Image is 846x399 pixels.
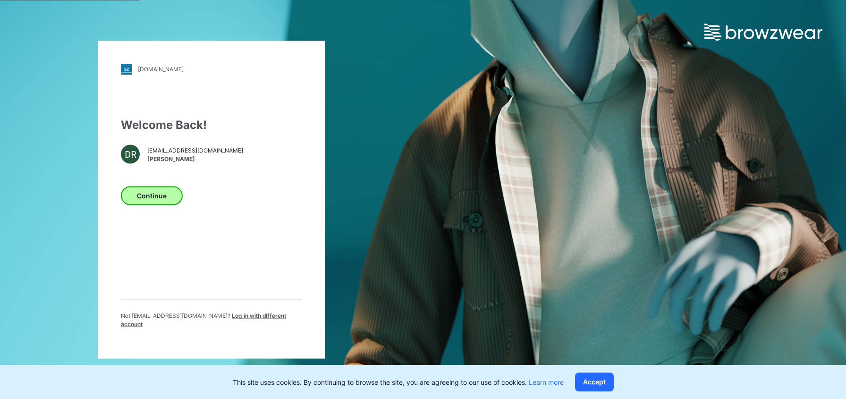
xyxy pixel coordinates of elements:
[147,146,243,155] span: [EMAIL_ADDRESS][DOMAIN_NAME]
[575,373,614,391] button: Accept
[147,155,243,163] span: [PERSON_NAME]
[704,24,822,41] img: browzwear-logo.e42bd6dac1945053ebaf764b6aa21510.svg
[121,63,132,75] img: stylezone-logo.562084cfcfab977791bfbf7441f1a819.svg
[121,63,302,75] a: [DOMAIN_NAME]
[233,377,564,387] p: This site uses cookies. By continuing to browse the site, you are agreeing to our use of cookies.
[529,378,564,386] a: Learn more
[138,66,184,73] div: [DOMAIN_NAME]
[121,186,183,205] button: Continue
[121,144,140,163] div: DR
[121,311,302,328] p: Not [EMAIL_ADDRESS][DOMAIN_NAME] ?
[121,116,302,133] div: Welcome Back!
